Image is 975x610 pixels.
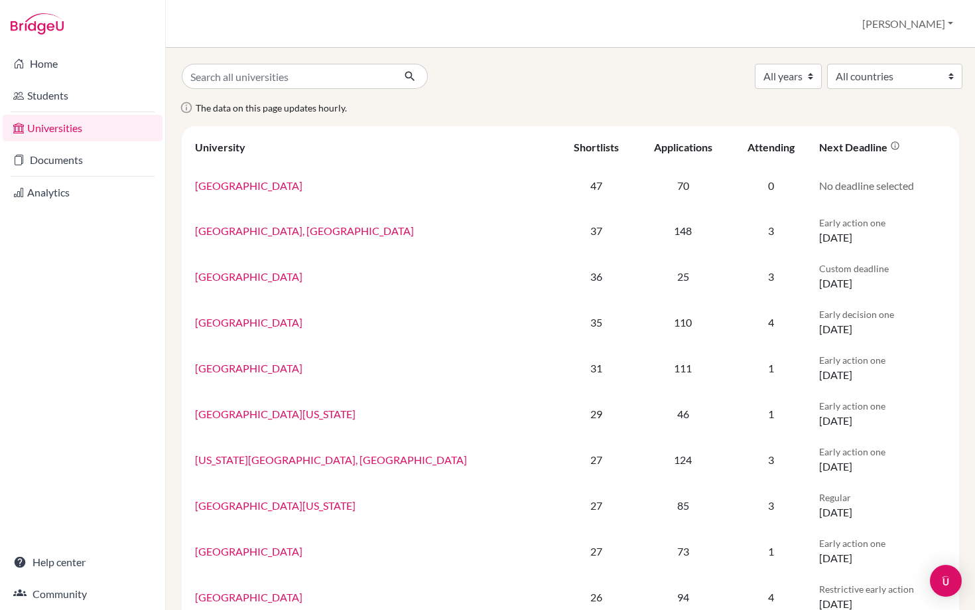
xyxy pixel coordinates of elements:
[819,353,946,367] p: Early action one
[556,208,635,254] td: 37
[811,391,954,437] td: [DATE]
[556,437,635,483] td: 27
[819,141,900,153] div: Next deadline
[11,13,64,35] img: Bridge-U
[819,491,946,504] p: Regular
[195,224,414,237] a: [GEOGRAPHIC_DATA], [GEOGRAPHIC_DATA]
[195,591,302,603] a: [GEOGRAPHIC_DATA]
[195,270,302,283] a: [GEOGRAPHIC_DATA]
[635,391,731,437] td: 46
[556,299,635,345] td: 35
[730,528,811,574] td: 1
[574,141,619,153] div: Shortlists
[556,163,635,208] td: 47
[635,254,731,299] td: 25
[195,499,356,512] a: [GEOGRAPHIC_DATA][US_STATE]
[819,216,946,230] p: Early action one
[730,345,811,391] td: 1
[3,581,162,607] a: Community
[3,147,162,173] a: Documents
[811,528,954,574] td: [DATE]
[811,437,954,483] td: [DATE]
[635,163,731,208] td: 70
[187,131,556,163] th: University
[635,528,731,574] td: 73
[811,254,954,299] td: [DATE]
[730,299,811,345] td: 4
[556,254,635,299] td: 36
[635,208,731,254] td: 148
[196,102,347,114] span: The data on this page updates hourly.
[730,483,811,528] td: 3
[635,299,731,345] td: 110
[819,307,946,321] p: Early decision one
[811,208,954,254] td: [DATE]
[930,565,962,597] div: Open Intercom Messenger
[811,299,954,345] td: [DATE]
[819,445,946,459] p: Early action one
[856,11,959,37] button: [PERSON_NAME]
[819,582,946,596] p: Restrictive early action
[730,391,811,437] td: 1
[195,362,302,374] a: [GEOGRAPHIC_DATA]
[556,391,635,437] td: 29
[3,549,162,575] a: Help center
[182,64,393,89] input: Search all universities
[811,345,954,391] td: [DATE]
[730,437,811,483] td: 3
[195,179,302,192] a: [GEOGRAPHIC_DATA]
[819,179,914,192] span: No deadline selected
[195,408,356,420] a: [GEOGRAPHIC_DATA][US_STATE]
[3,179,162,206] a: Analytics
[654,141,712,153] div: Applications
[635,437,731,483] td: 124
[819,536,946,550] p: Early action one
[635,483,731,528] td: 85
[730,163,811,208] td: 0
[811,483,954,528] td: [DATE]
[556,345,635,391] td: 31
[819,399,946,413] p: Early action one
[556,483,635,528] td: 27
[730,208,811,254] td: 3
[195,453,467,466] a: [US_STATE][GEOGRAPHIC_DATA], [GEOGRAPHIC_DATA]
[3,50,162,77] a: Home
[819,262,946,275] p: Custom deadline
[635,345,731,391] td: 111
[3,115,162,141] a: Universities
[747,141,795,153] div: Attending
[195,316,302,329] a: [GEOGRAPHIC_DATA]
[730,254,811,299] td: 3
[556,528,635,574] td: 27
[195,545,302,558] a: [GEOGRAPHIC_DATA]
[3,82,162,109] a: Students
